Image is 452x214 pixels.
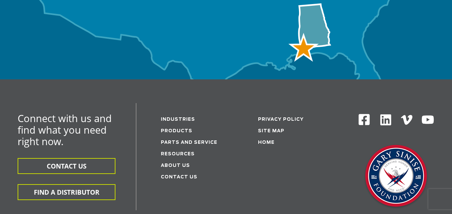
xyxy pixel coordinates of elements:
a: Resources [161,152,195,156]
a: Products [161,129,192,133]
img: Vimeo [401,115,412,125]
img: Linkedin [379,113,392,127]
button: CONTACT US [18,158,115,174]
a: Industries [161,117,195,122]
button: FIND A DISTRIBUTOR [18,184,115,200]
img: Youtube [421,113,434,127]
a: Home [258,140,275,145]
a: Contact Us [161,175,197,179]
a: Site Map [258,129,284,133]
img: Facebook [358,113,370,126]
a: Parts and service [161,140,217,145]
span: Connect with us and find what you need right now. [18,112,112,148]
a: About Us [161,163,190,168]
img: Gary Sinise Foundation [362,143,430,211]
a: Privacy Policy [258,117,304,122]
